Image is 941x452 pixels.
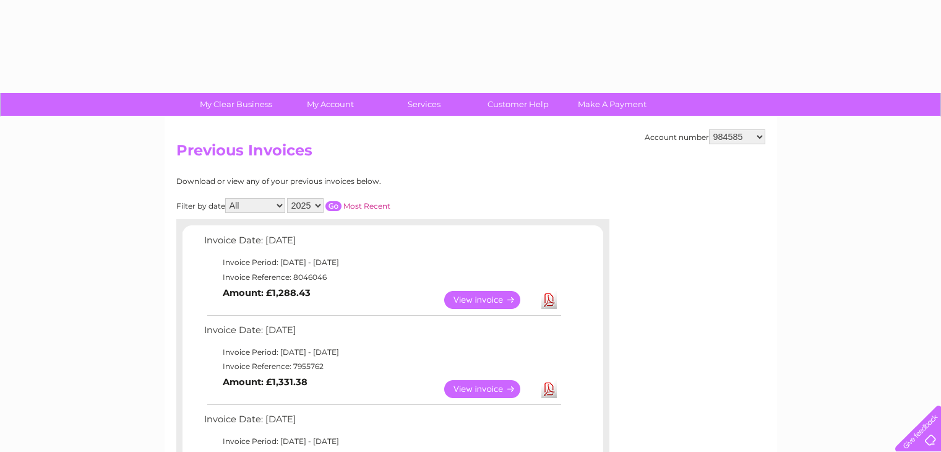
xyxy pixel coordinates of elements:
a: My Clear Business [185,93,287,116]
div: Filter by date [176,198,501,213]
td: Invoice Period: [DATE] - [DATE] [201,434,563,449]
a: View [444,380,535,398]
td: Invoice Reference: 7955762 [201,359,563,374]
b: Amount: £1,288.43 [223,287,311,298]
a: Services [373,93,475,116]
div: Download or view any of your previous invoices below. [176,177,501,186]
td: Invoice Date: [DATE] [201,322,563,345]
td: Invoice Period: [DATE] - [DATE] [201,345,563,360]
a: Download [541,291,557,309]
td: Invoice Period: [DATE] - [DATE] [201,255,563,270]
a: Most Recent [343,201,390,211]
h2: Previous Invoices [176,142,765,165]
td: Invoice Date: [DATE] [201,411,563,434]
td: Invoice Date: [DATE] [201,232,563,255]
a: View [444,291,535,309]
a: Make A Payment [561,93,663,116]
td: Invoice Reference: 8046046 [201,270,563,285]
a: Download [541,380,557,398]
b: Amount: £1,331.38 [223,376,307,388]
a: Customer Help [467,93,569,116]
div: Account number [645,129,765,144]
a: My Account [279,93,381,116]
